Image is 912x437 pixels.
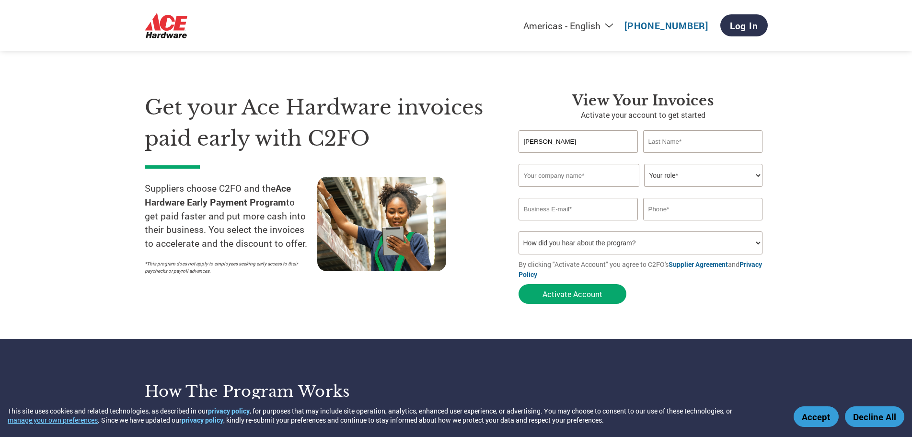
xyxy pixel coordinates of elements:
[643,154,763,160] div: Invalid last name or last name is too long
[208,406,250,415] a: privacy policy
[644,164,762,187] select: Title/Role
[145,182,291,208] strong: Ace Hardware Early Payment Program
[519,284,626,304] button: Activate Account
[519,164,639,187] input: Your company name*
[519,130,638,153] input: First Name*
[669,260,728,269] a: Supplier Agreement
[8,415,98,425] button: manage your own preferences
[182,415,223,425] a: privacy policy
[643,130,763,153] input: Last Name*
[8,406,780,425] div: This site uses cookies and related technologies, as described in our , for purposes that may incl...
[145,12,188,39] img: Ace Hardware
[643,198,763,220] input: Phone*
[720,14,768,36] a: Log In
[519,92,768,109] h3: View Your Invoices
[519,198,638,220] input: Invalid Email format
[317,177,446,271] img: supply chain worker
[145,382,444,401] h3: How the program works
[643,221,763,228] div: Inavlid Phone Number
[519,109,768,121] p: Activate your account to get started
[519,221,638,228] div: Inavlid Email Address
[519,154,638,160] div: Invalid first name or first name is too long
[519,259,768,279] p: By clicking "Activate Account" you agree to C2FO's and
[519,188,763,194] div: Invalid company name or company name is too long
[794,406,839,427] button: Accept
[145,182,317,251] p: Suppliers choose C2FO and the to get paid faster and put more cash into their business. You selec...
[845,406,904,427] button: Decline All
[145,92,490,154] h1: Get your Ace Hardware invoices paid early with C2FO
[624,20,708,32] a: [PHONE_NUMBER]
[519,260,762,279] a: Privacy Policy
[145,260,308,275] p: *This program does not apply to employees seeking early access to their paychecks or payroll adva...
